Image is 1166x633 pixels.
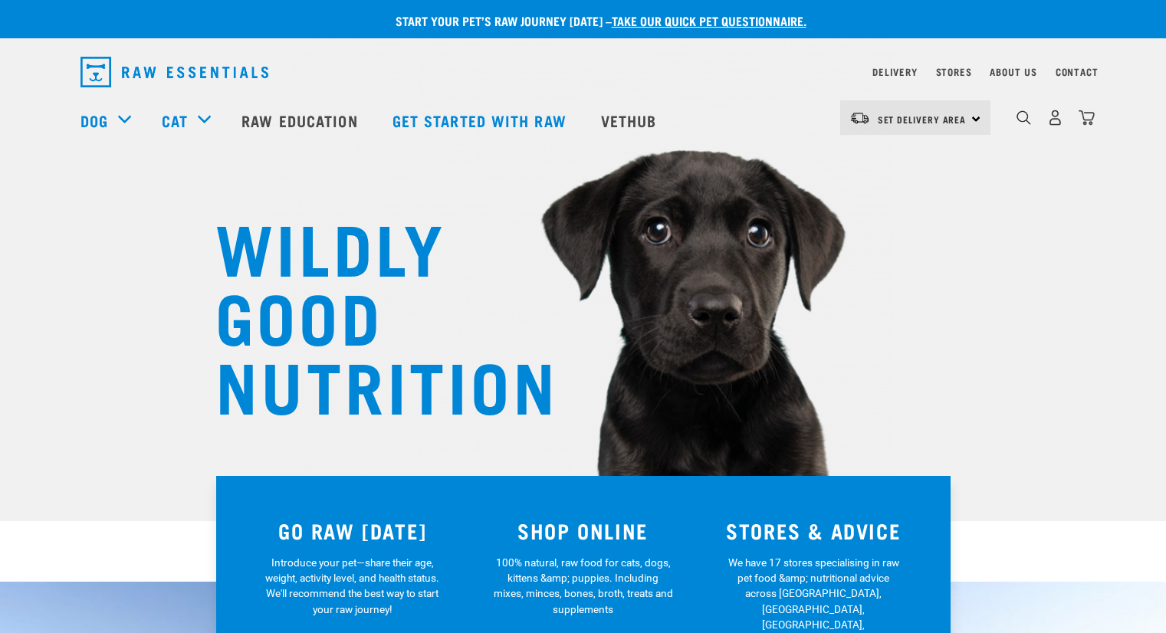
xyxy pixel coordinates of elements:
[68,51,1099,93] nav: dropdown navigation
[1047,110,1063,126] img: user.png
[1017,110,1031,125] img: home-icon-1@2x.png
[612,17,806,24] a: take our quick pet questionnaire.
[215,211,522,418] h1: WILDLY GOOD NUTRITION
[1079,110,1095,126] img: home-icon@2x.png
[377,90,586,151] a: Get started with Raw
[990,69,1036,74] a: About Us
[1056,69,1099,74] a: Contact
[586,90,676,151] a: Vethub
[849,111,870,125] img: van-moving.png
[878,116,967,122] span: Set Delivery Area
[162,109,188,132] a: Cat
[872,69,917,74] a: Delivery
[226,90,376,151] a: Raw Education
[80,57,268,87] img: Raw Essentials Logo
[708,519,920,543] h3: STORES & ADVICE
[936,69,972,74] a: Stores
[262,555,442,618] p: Introduce your pet—share their age, weight, activity level, and health status. We'll recommend th...
[477,519,689,543] h3: SHOP ONLINE
[80,109,108,132] a: Dog
[493,555,673,618] p: 100% natural, raw food for cats, dogs, kittens &amp; puppies. Including mixes, minces, bones, bro...
[247,519,459,543] h3: GO RAW [DATE]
